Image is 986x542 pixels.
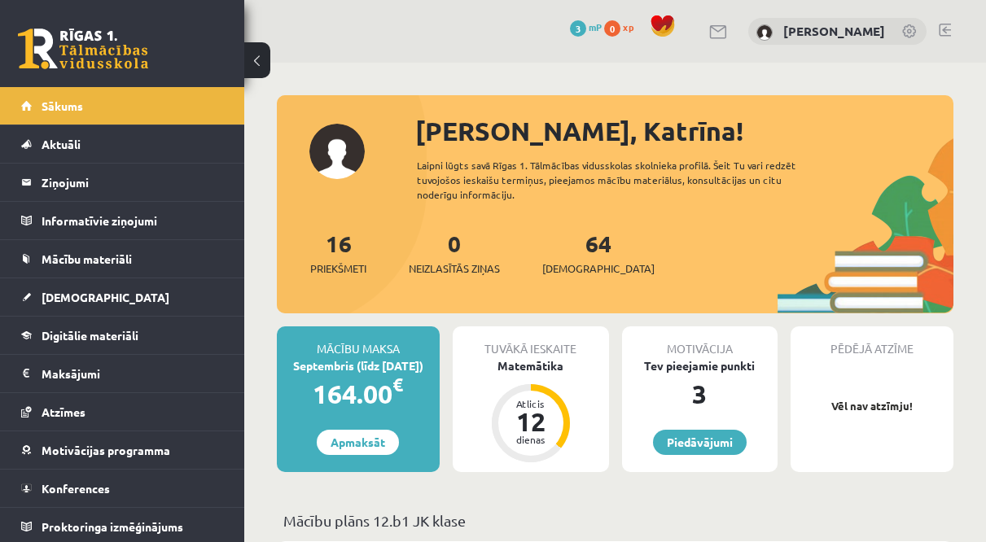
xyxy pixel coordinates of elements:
a: 3 mP [570,20,602,33]
a: Matemātika Atlicis 12 dienas [453,357,609,465]
span: € [392,373,403,396]
div: Tev pieejamie punkti [622,357,778,374]
span: Aktuāli [42,137,81,151]
a: Informatīvie ziņojumi [21,202,224,239]
span: Mācību materiāli [42,251,132,266]
legend: Maksājumi [42,355,224,392]
a: Aktuāli [21,125,224,163]
div: Motivācija [622,326,778,357]
div: Tuvākā ieskaite [453,326,609,357]
div: Septembris (līdz [DATE]) [277,357,440,374]
a: Motivācijas programma [21,431,224,469]
a: 64[DEMOGRAPHIC_DATA] [542,229,655,277]
span: Konferences [42,481,110,496]
span: mP [589,20,602,33]
span: Sākums [42,98,83,113]
p: Mācību plāns 12.b1 JK klase [283,509,947,531]
span: [DEMOGRAPHIC_DATA] [542,260,655,277]
span: Digitālie materiāli [42,328,138,343]
div: Pēdējā atzīme [791,326,953,357]
span: 3 [570,20,586,37]
span: Proktoringa izmēģinājums [42,519,183,534]
a: Apmaksāt [317,430,399,455]
span: xp [623,20,633,33]
a: Konferences [21,470,224,507]
a: Piedāvājumi [653,430,747,455]
a: Atzīmes [21,393,224,431]
span: 0 [604,20,620,37]
img: Katrīna Grima [756,24,773,41]
legend: Ziņojumi [42,164,224,201]
div: 164.00 [277,374,440,413]
a: 16Priekšmeti [310,229,366,277]
span: Neizlasītās ziņas [409,260,500,277]
p: Vēl nav atzīmju! [799,398,945,414]
span: Motivācijas programma [42,443,170,457]
legend: Informatīvie ziņojumi [42,202,224,239]
div: 12 [506,409,555,435]
div: Atlicis [506,399,555,409]
a: Ziņojumi [21,164,224,201]
a: Sākums [21,87,224,125]
div: dienas [506,435,555,444]
span: Priekšmeti [310,260,366,277]
div: Laipni lūgts savā Rīgas 1. Tālmācības vidusskolas skolnieka profilā. Šeit Tu vari redzēt tuvojošo... [417,158,823,202]
div: Matemātika [453,357,609,374]
span: [DEMOGRAPHIC_DATA] [42,290,169,304]
div: [PERSON_NAME], Katrīna! [415,111,953,151]
span: Atzīmes [42,404,85,419]
a: [DEMOGRAPHIC_DATA] [21,278,224,316]
a: [PERSON_NAME] [783,23,885,39]
div: Mācību maksa [277,326,440,357]
div: 3 [622,374,778,413]
a: Digitālie materiāli [21,317,224,354]
a: Rīgas 1. Tālmācības vidusskola [18,28,148,69]
a: Mācību materiāli [21,240,224,278]
a: 0Neizlasītās ziņas [409,229,500,277]
a: 0 xp [604,20,642,33]
a: Maksājumi [21,355,224,392]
